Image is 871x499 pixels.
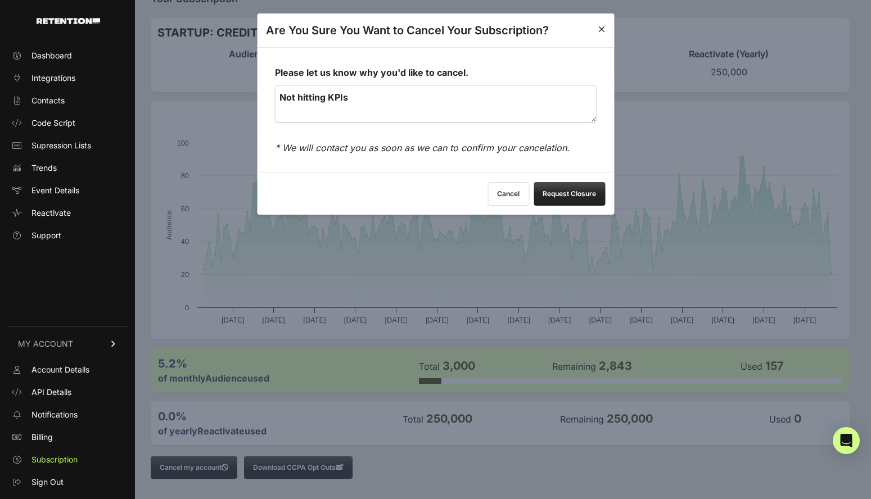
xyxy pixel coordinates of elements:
[275,141,570,155] em: * We will contact you as soon as we can to confirm your cancelation.
[275,86,596,122] textarea: Please let us know why you'd like to cancel.
[7,326,128,361] a: MY ACCOUNT
[31,409,78,420] span: Notifications
[37,18,100,24] img: Retention.com
[7,137,128,155] a: Supression Lists
[31,387,71,398] span: API Details
[31,162,57,174] span: Trends
[7,383,128,401] a: API Details
[7,226,128,244] a: Support
[266,22,549,38] h3: Are You Sure You Want to Cancel Your Subscription?
[833,427,860,454] div: Open Intercom Messenger
[31,477,64,488] span: Sign Out
[275,66,596,132] label: Please let us know why you'd like to cancel.
[7,204,128,222] a: Reactivate
[7,92,128,110] a: Contacts
[31,72,75,84] span: Integrations
[31,230,61,241] span: Support
[31,50,72,61] span: Dashboard
[31,140,91,151] span: Supression Lists
[7,47,128,65] a: Dashboard
[31,454,78,465] span: Subscription
[31,364,89,375] span: Account Details
[7,182,128,199] a: Event Details
[7,114,128,132] a: Code Script
[7,451,128,469] a: Subscription
[31,207,71,219] span: Reactivate
[7,473,128,491] a: Sign Out
[534,182,605,206] button: Request Closure
[31,185,79,196] span: Event Details
[31,95,65,106] span: Contacts
[488,182,529,206] button: Cancel
[7,406,128,424] a: Notifications
[18,338,73,350] span: MY ACCOUNT
[7,428,128,446] a: Billing
[31,432,53,443] span: Billing
[7,159,128,177] a: Trends
[7,69,128,87] a: Integrations
[7,361,128,379] a: Account Details
[31,117,75,129] span: Code Script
